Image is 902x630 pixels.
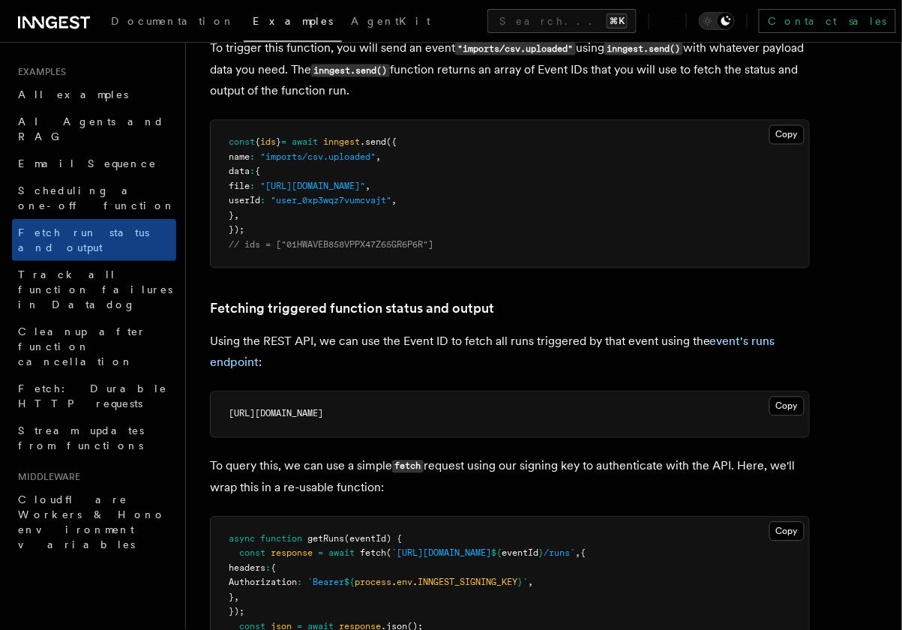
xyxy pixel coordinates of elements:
span: , [234,592,239,603]
span: Fetch run status and output [18,226,149,253]
span: "user_0xp3wqz7vumcvajt" [271,196,391,206]
span: : [297,577,302,588]
span: eventId [502,548,538,559]
span: async [229,534,255,544]
span: : [250,166,255,177]
span: userId [229,196,260,206]
span: const [239,548,265,559]
span: : [250,152,255,163]
span: `[URL][DOMAIN_NAME] [391,548,491,559]
span: } [229,211,234,221]
span: Examples [253,15,333,27]
span: /runs` [544,548,575,559]
span: .send [360,137,386,148]
span: Examples [12,66,66,78]
span: Documentation [111,15,235,27]
a: Fetch: Durable HTTP requests [12,375,176,417]
span: name [229,152,250,163]
p: To trigger this function, you will send an event using with whatever payload data you need. The f... [210,37,810,102]
span: All examples [18,88,128,100]
span: Email Sequence [18,157,157,169]
span: inngest [323,137,360,148]
span: Middleware [12,471,80,483]
span: ` [523,577,528,588]
a: Cleanup after function cancellation [12,318,176,375]
span: fetch [360,548,386,559]
code: inngest.send() [604,43,683,55]
span: : [265,563,271,574]
button: Copy [769,397,805,416]
span: { [580,548,586,559]
span: INNGEST_SIGNING_KEY [418,577,517,588]
span: : [250,181,255,192]
a: Email Sequence [12,150,176,177]
span: Cloudflare Workers & Hono environment variables [18,493,166,550]
span: Scheduling a one-off function [18,184,175,211]
span: , [391,196,397,206]
a: Documentation [102,4,244,40]
span: . [391,577,397,588]
span: function [260,534,302,544]
button: Toggle dark mode [699,12,735,30]
span: , [234,211,239,221]
button: Search...⌘K [487,9,637,33]
span: Cleanup after function cancellation [18,325,146,367]
span: [URL][DOMAIN_NAME] [229,409,323,419]
span: const [229,137,255,148]
span: response [271,548,313,559]
span: } [276,137,281,148]
span: }); [229,225,244,235]
a: Track all function failures in Datadog [12,261,176,318]
span: ${ [491,548,502,559]
span: = [318,548,323,559]
span: // ids = ["01HWAVEB858VPPX47Z65GR6P6R"] [229,240,433,250]
span: }); [229,607,244,617]
span: , [528,577,533,588]
span: await [292,137,318,148]
span: process [355,577,391,588]
span: ({ [386,137,397,148]
span: Fetch: Durable HTTP requests [18,382,167,409]
span: file [229,181,250,192]
span: : [260,196,265,206]
button: Copy [769,522,805,541]
span: ids [260,137,276,148]
a: All examples [12,81,176,108]
span: { [271,563,276,574]
code: inngest.send() [311,64,390,77]
span: AgentKit [351,15,430,27]
span: `Bearer [307,577,344,588]
span: Stream updates from functions [18,424,144,451]
span: env [397,577,412,588]
a: Stream updates from functions [12,417,176,459]
code: "imports/csv.uploaded" [455,43,576,55]
span: , [575,548,580,559]
span: = [281,137,286,148]
span: Authorization [229,577,297,588]
a: AI Agents and RAG [12,108,176,150]
span: , [376,152,381,163]
span: "imports/csv.uploaded" [260,152,376,163]
a: Fetch run status and output [12,219,176,261]
span: Track all function failures in Datadog [18,268,172,310]
p: Using the REST API, we can use the Event ID to fetch all runs triggered by that event using the : [210,331,810,373]
span: , [365,181,370,192]
span: ( [386,548,391,559]
button: Copy [769,125,805,145]
span: . [412,577,418,588]
span: getRuns [307,534,344,544]
span: data [229,166,250,177]
a: Contact sales [759,9,896,33]
kbd: ⌘K [607,13,628,28]
p: To query this, we can use a simple request using our signing key to authenticate with the API. He... [210,456,810,499]
a: Fetching triggered function status and output [210,298,494,319]
span: await [328,548,355,559]
a: Cloudflare Workers & Hono environment variables [12,486,176,558]
span: ${ [344,577,355,588]
a: Examples [244,4,342,42]
a: Scheduling a one-off function [12,177,176,219]
span: "[URL][DOMAIN_NAME]" [260,181,365,192]
span: { [255,166,260,177]
span: { [255,137,260,148]
span: } [538,548,544,559]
